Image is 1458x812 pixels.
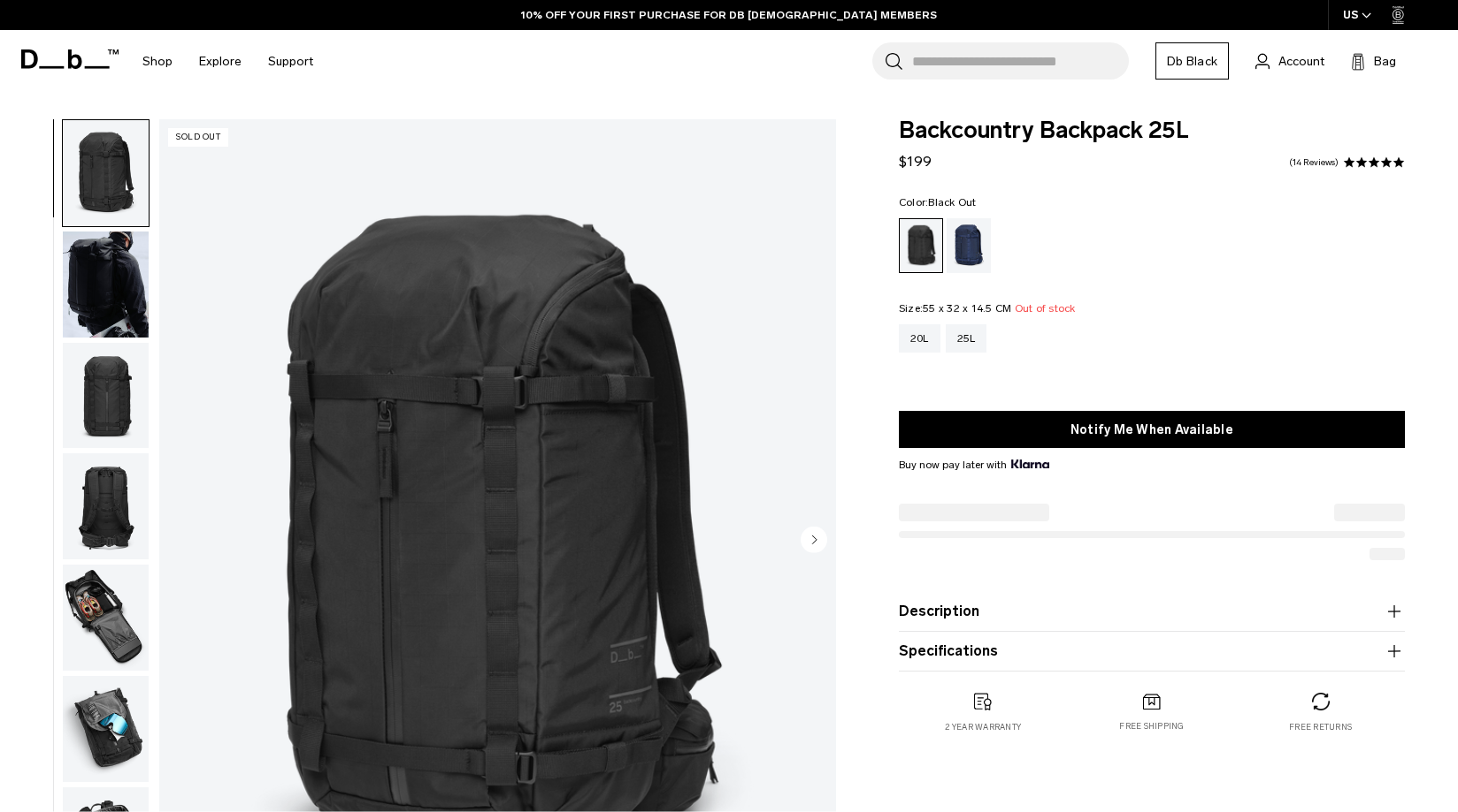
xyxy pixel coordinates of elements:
[62,342,150,450] button: Backcountry Backpack 25L Black Out
[1289,721,1352,733] p: Free returns
[1289,158,1339,167] a: 14 reviews
[1374,52,1396,71] span: Bag
[899,153,932,170] span: $199
[129,30,326,93] nav: Main Navigation
[946,324,987,353] a: 25L
[899,324,940,353] a: 20L
[63,231,149,338] img: Backcountry Backpack 25L Black Out
[1351,50,1396,72] button: Bag
[1278,52,1324,71] span: Account
[1015,302,1076,315] span: Out of stock
[1155,42,1229,80] a: Db Black
[199,30,242,93] a: Explore
[62,675,150,783] button: Backcountry Backpack 25L Black Out
[899,119,1405,142] span: Backcountry Backpack 25L
[899,303,1076,314] legend: Size:
[1255,50,1324,72] a: Account
[268,30,313,93] a: Support
[899,641,1405,662] button: Specifications
[63,120,149,226] img: Backcountry Backpack 25L Black Out
[168,128,228,147] p: Sold Out
[899,457,1049,473] span: Buy now pay later with
[62,452,150,560] button: Backcountry Backpack 25L Black Out
[63,676,149,782] img: Backcountry Backpack 25L Black Out
[923,302,1011,315] span: 55 x 32 x 14.5 CM
[63,453,149,559] img: Backcountry Backpack 25L Black Out
[62,564,150,672] button: Backcountry Backpack 25L Black Out
[928,196,976,209] span: Black Out
[899,601,1405,622] button: Description
[947,218,991,273] a: Blue Hour
[801,526,827,556] button: Next slide
[62,119,150,227] button: Backcountry Backpack 25L Black Out
[63,343,149,449] img: Backcountry Backpack 25L Black Out
[63,565,149,671] img: Backcountry Backpack 25L Black Out
[899,411,1405,448] button: Notify Me When Available
[899,218,943,273] a: Black Out
[1119,720,1184,732] p: Free shipping
[899,197,977,208] legend: Color:
[945,721,1021,733] p: 2 year warranty
[62,231,150,338] button: Backcountry Backpack 25L Black Out
[521,7,937,23] a: 10% OFF YOUR FIRST PURCHASE FOR DB [DEMOGRAPHIC_DATA] MEMBERS
[1011,459,1049,468] img: {"height" => 20, "alt" => "Klarna"}
[142,30,173,93] a: Shop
